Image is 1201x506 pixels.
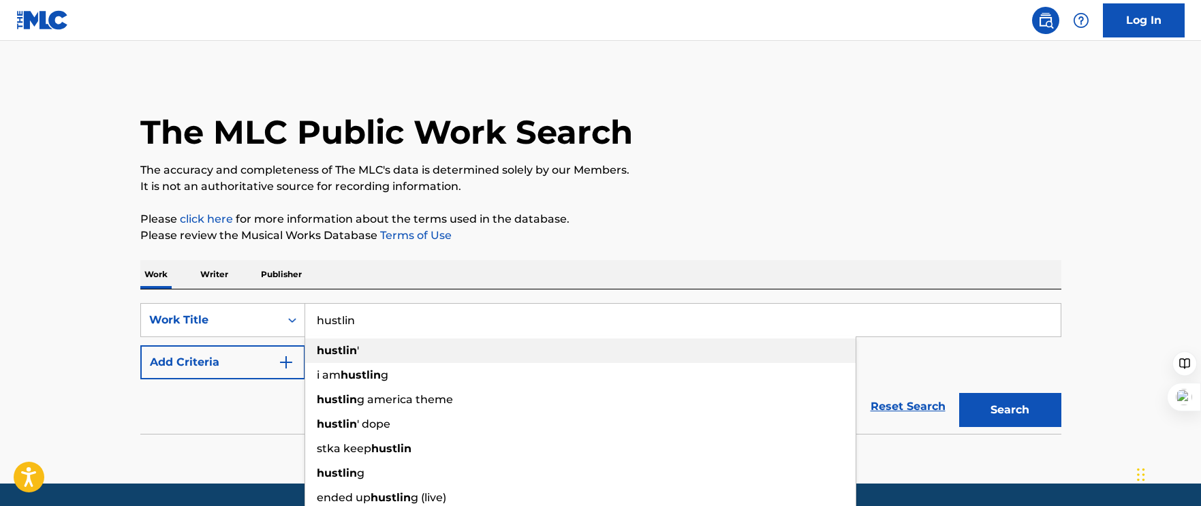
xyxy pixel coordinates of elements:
[357,393,453,406] span: g america theme
[1032,7,1059,34] a: Public Search
[377,229,452,242] a: Terms of Use
[196,260,232,289] p: Writer
[1133,441,1201,506] iframe: Chat Widget
[16,10,69,30] img: MLC Logo
[341,368,381,381] strong: hustlin
[959,393,1061,427] button: Search
[278,354,294,370] img: 9d2ae6d4665cec9f34b9.svg
[140,162,1061,178] p: The accuracy and completeness of The MLC's data is determined solely by our Members.
[357,417,390,430] span: ' dope
[381,368,388,381] span: g
[1137,454,1145,495] div: Drag
[317,442,371,455] span: stka keep
[180,212,233,225] a: click here
[140,112,633,153] h1: The MLC Public Work Search
[140,211,1061,227] p: Please for more information about the terms used in the database.
[411,491,446,504] span: g (live)
[317,344,357,357] strong: hustlin
[140,227,1061,244] p: Please review the Musical Works Database
[317,417,357,430] strong: hustlin
[140,303,1061,434] form: Search Form
[371,442,411,455] strong: hustlin
[357,467,364,479] span: g
[317,467,357,479] strong: hustlin
[317,393,357,406] strong: hustlin
[1067,7,1095,34] div: Help
[149,312,272,328] div: Work Title
[1038,12,1054,29] img: search
[140,260,172,289] p: Work
[140,345,305,379] button: Add Criteria
[864,392,952,422] a: Reset Search
[1103,3,1185,37] a: Log In
[317,368,341,381] span: i am
[140,178,1061,195] p: It is not an authoritative source for recording information.
[357,344,359,357] span: '
[371,491,411,504] strong: hustlin
[257,260,306,289] p: Publisher
[317,491,371,504] span: ended up
[1073,12,1089,29] img: help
